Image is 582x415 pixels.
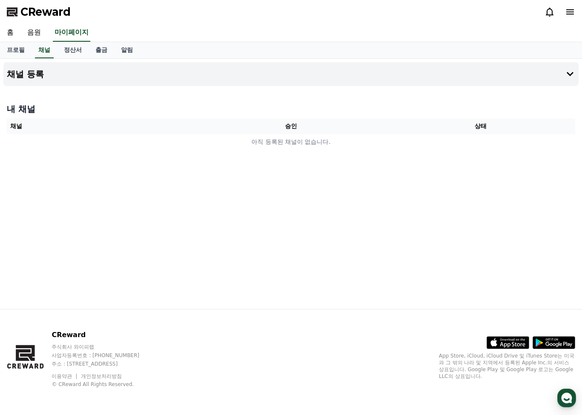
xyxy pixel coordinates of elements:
a: 출금 [89,42,114,58]
a: 채널 [35,42,54,58]
th: 상태 [386,118,575,134]
a: 홈 [3,391,195,412]
a: 설정 [387,391,579,412]
span: 설정 [478,404,489,411]
a: 정산서 [57,42,89,58]
button: 채널 등록 [3,62,579,86]
a: 개인정보처리방침 [81,373,122,379]
p: 주소 : [STREET_ADDRESS] [52,361,156,367]
a: 대화 [195,391,387,412]
p: CReward [52,330,156,340]
h4: 내 채널 [7,103,575,115]
a: 음원 [20,24,48,42]
p: 주식회사 와이피랩 [52,343,156,350]
th: 승인 [196,118,386,134]
a: 마이페이지 [53,24,90,42]
span: CReward [20,5,71,19]
p: App Store, iCloud, iCloud Drive 및 iTunes Store는 미국과 그 밖의 나라 및 지역에서 등록된 Apple Inc.의 서비스 상표입니다. Goo... [439,352,575,380]
a: 알림 [114,42,140,58]
p: © CReward All Rights Reserved. [52,381,156,388]
span: 대화 [285,404,297,412]
a: CReward [7,5,71,19]
h4: 채널 등록 [7,69,44,79]
th: 채널 [7,118,196,134]
td: 아직 등록된 채널이 없습니다. [7,134,575,150]
p: 사업자등록번호 : [PHONE_NUMBER] [52,352,156,359]
a: 이용약관 [52,373,78,379]
span: 홈 [96,404,101,411]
